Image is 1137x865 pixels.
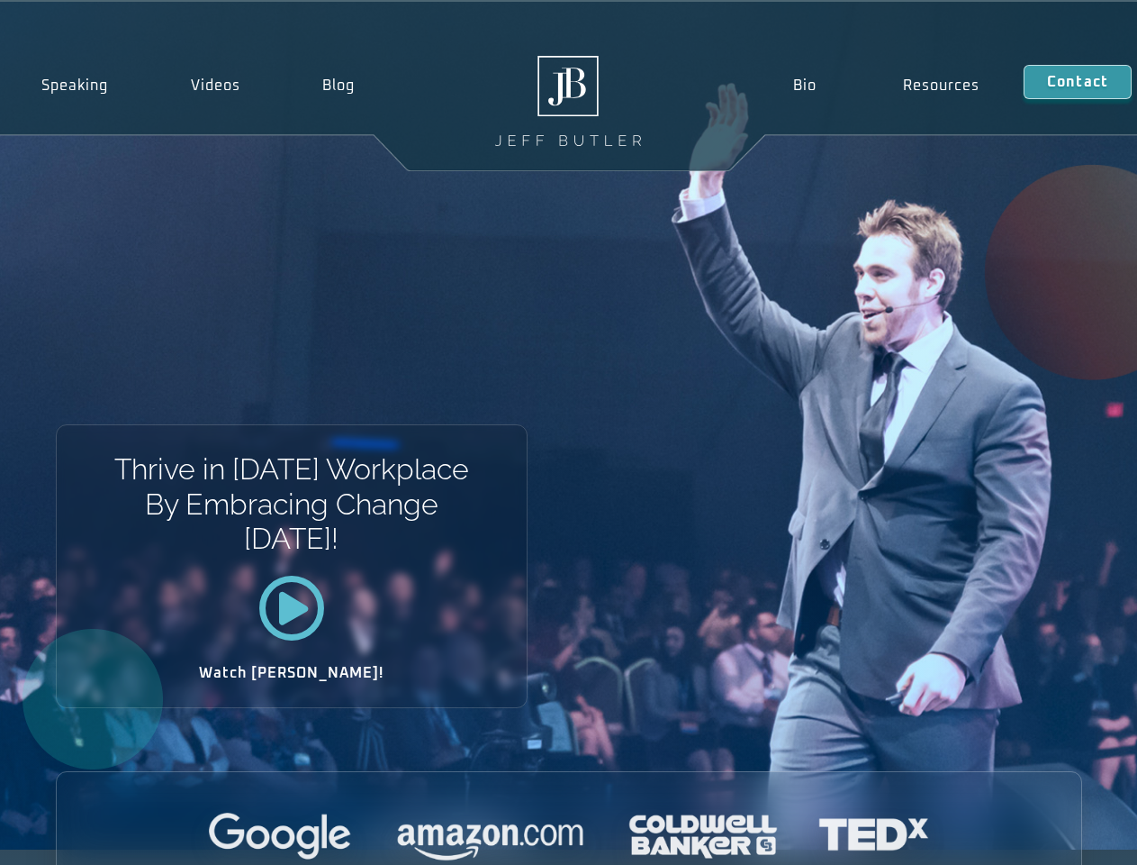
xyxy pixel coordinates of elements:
h2: Watch [PERSON_NAME]! [120,666,464,680]
a: Resources [860,65,1024,106]
span: Contact [1047,75,1108,89]
a: Bio [749,65,860,106]
h1: Thrive in [DATE] Workplace By Embracing Change [DATE]! [113,452,470,556]
a: Videos [149,65,282,106]
a: Contact [1024,65,1132,99]
nav: Menu [749,65,1023,106]
a: Blog [281,65,396,106]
